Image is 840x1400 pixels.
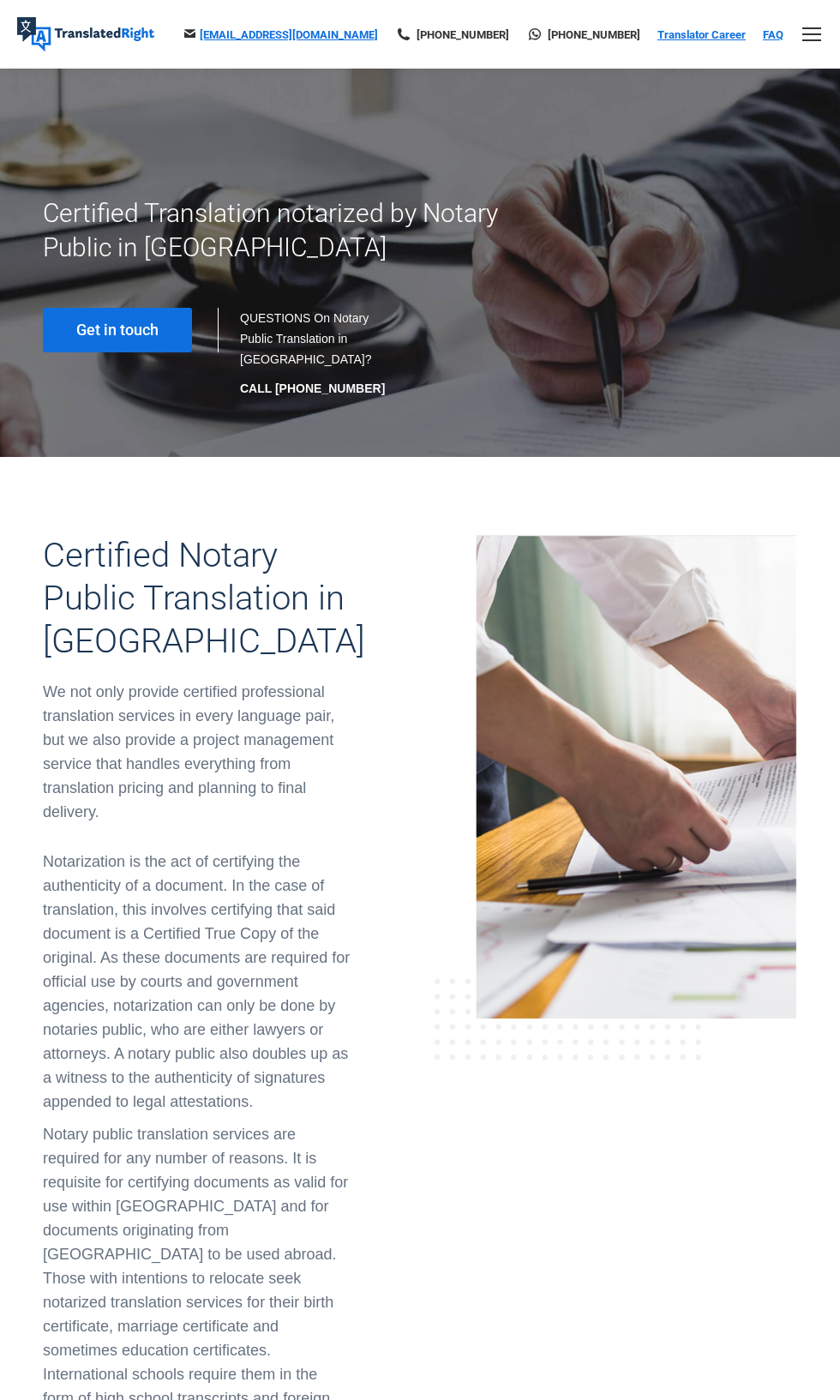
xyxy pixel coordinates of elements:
[17,17,154,51] img: Translated Right
[395,27,509,42] a: [PHONE_NUMBER]
[76,321,159,339] span: Get in touch
[433,534,797,1061] img: Image of Certified Translators going through notary public Singapore documents to translate to ce...
[526,27,640,42] a: [PHONE_NUMBER]
[43,853,350,1110] span: Notarization is the act of certifying the authenticity of a document. In the case of translation,...
[657,28,746,41] a: Translator Career
[240,308,403,399] div: QUESTIONS On Notary Public Translation in [GEOGRAPHIC_DATA]?
[43,680,351,824] div: We not only provide certified professional translation services in every language pair, but we al...
[43,308,192,352] a: Get in touch
[240,382,385,395] strong: CALL [PHONE_NUMBER]
[43,534,351,663] h2: Certified Notary Public Translation in [GEOGRAPHIC_DATA]
[801,23,823,45] a: Mobile menu icon
[763,28,783,41] a: FAQ
[43,196,537,265] h1: Certified Translation notarized by Notary Public in [GEOGRAPHIC_DATA]
[200,28,378,41] a: [EMAIL_ADDRESS][DOMAIN_NAME]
